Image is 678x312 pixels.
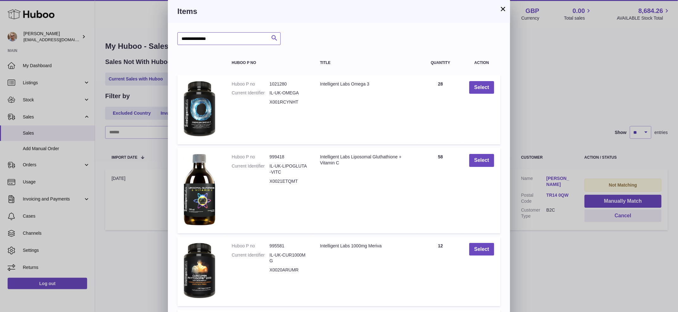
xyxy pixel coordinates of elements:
[184,81,215,137] img: Intelligent Labs Omega 3
[270,163,307,175] dd: IL-UK-LIPOGLUTA-VITC
[232,90,269,96] dt: Current Identifier
[320,81,412,87] div: Intelligent Labs Omega 3
[270,81,307,87] dd: 1021280
[270,90,307,96] dd: IL-UK-OMEGA
[270,252,307,264] dd: IL-UK-CUR1000MG
[463,54,501,71] th: Action
[469,81,494,94] button: Select
[499,5,507,13] button: ×
[232,252,269,264] dt: Current Identifier
[270,99,307,105] dd: X001RCYNHT
[314,54,418,71] th: Title
[270,178,307,184] dd: X0021ETQMT
[225,54,314,71] th: Huboo P no
[270,243,307,249] dd: 995581
[418,75,463,145] td: 28
[232,243,269,249] dt: Huboo P no
[320,154,412,166] div: Intelligent Labs Liposomal Gluthathione + Vitamin C
[184,243,215,299] img: Intelligent Labs 1000mg Meriva
[184,154,215,226] img: Intelligent Labs Liposomal Gluthathione + Vitamin C
[232,154,269,160] dt: Huboo P no
[270,154,307,160] dd: 999418
[469,243,494,256] button: Select
[418,237,463,307] td: 12
[418,148,463,233] td: 58
[232,81,269,87] dt: Huboo P no
[469,154,494,167] button: Select
[232,163,269,175] dt: Current Identifier
[177,6,501,16] h3: Items
[270,267,307,273] dd: X0020ARUMR
[320,243,412,249] div: Intelligent Labs 1000mg Meriva
[418,54,463,71] th: Quantity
